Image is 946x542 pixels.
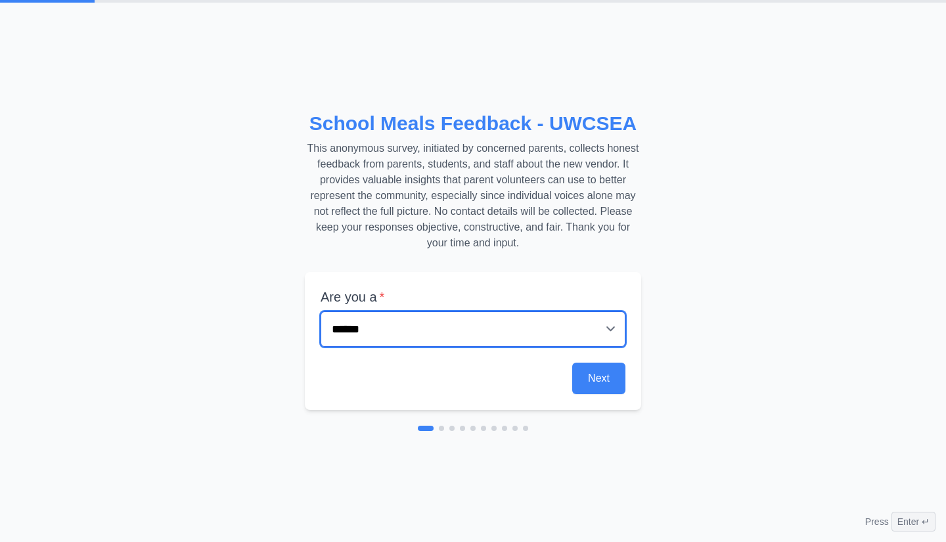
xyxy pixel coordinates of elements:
label: Are you a [321,288,625,306]
button: Next [572,363,625,394]
p: This anonymous survey, initiated by concerned parents, collects honest feedback from parents, stu... [305,141,641,251]
div: Press [865,512,935,531]
h2: School Meals Feedback - UWCSEA [305,112,641,135]
span: Enter ↵ [891,512,935,531]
